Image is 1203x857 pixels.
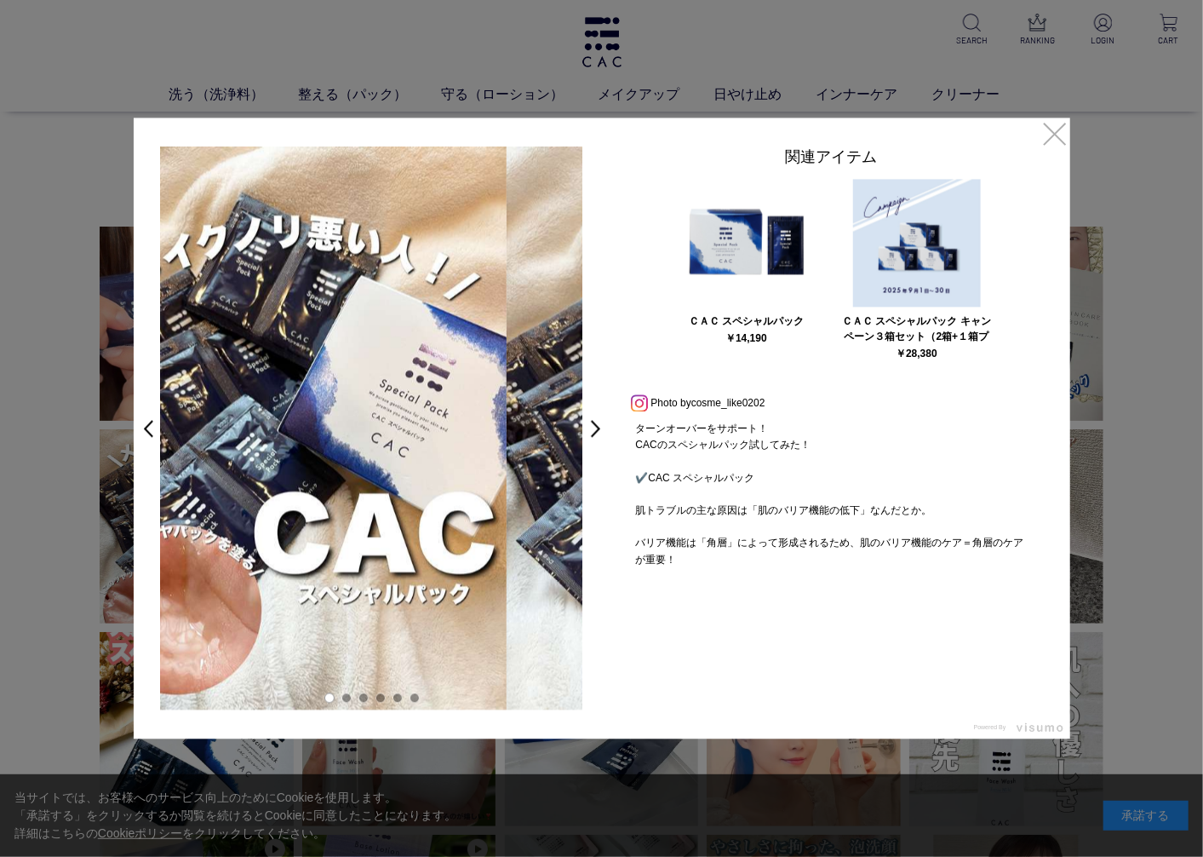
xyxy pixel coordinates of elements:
[619,147,1045,175] div: 関連アイテム
[691,397,765,409] a: cosme_like0202
[853,179,981,307] img: 005565.jpg
[896,348,937,359] div: ￥28,380
[651,393,691,413] span: Photo by
[132,413,156,444] a: <
[725,333,767,343] div: ￥14,190
[841,313,991,344] div: ＣＡＣ スペシャルパック キャンペーン３箱セット（2箱+１箱プレゼント）
[507,147,929,710] img: e9081c03-1f09-4d9a-8e63-5aa1f8eeeeb6-large.jpg
[588,413,612,444] a: >
[683,179,811,307] img: 060401.jpg
[1040,118,1070,148] a: ×
[619,421,1045,569] p: ターンオーバーをサポート！ CACのスペシャルパック試してみた！ ✔️CAC スペシャルパック 肌トラブルの主な原因は「肌のバリア機能の低下」なんだとか。 バリア機能は「角層」によって形成される...
[84,147,507,710] img: e9081c03-1f09-4d2f-b303-cd90cda376e4-large.jpg
[671,313,821,329] div: ＣＡＣ スペシャルパック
